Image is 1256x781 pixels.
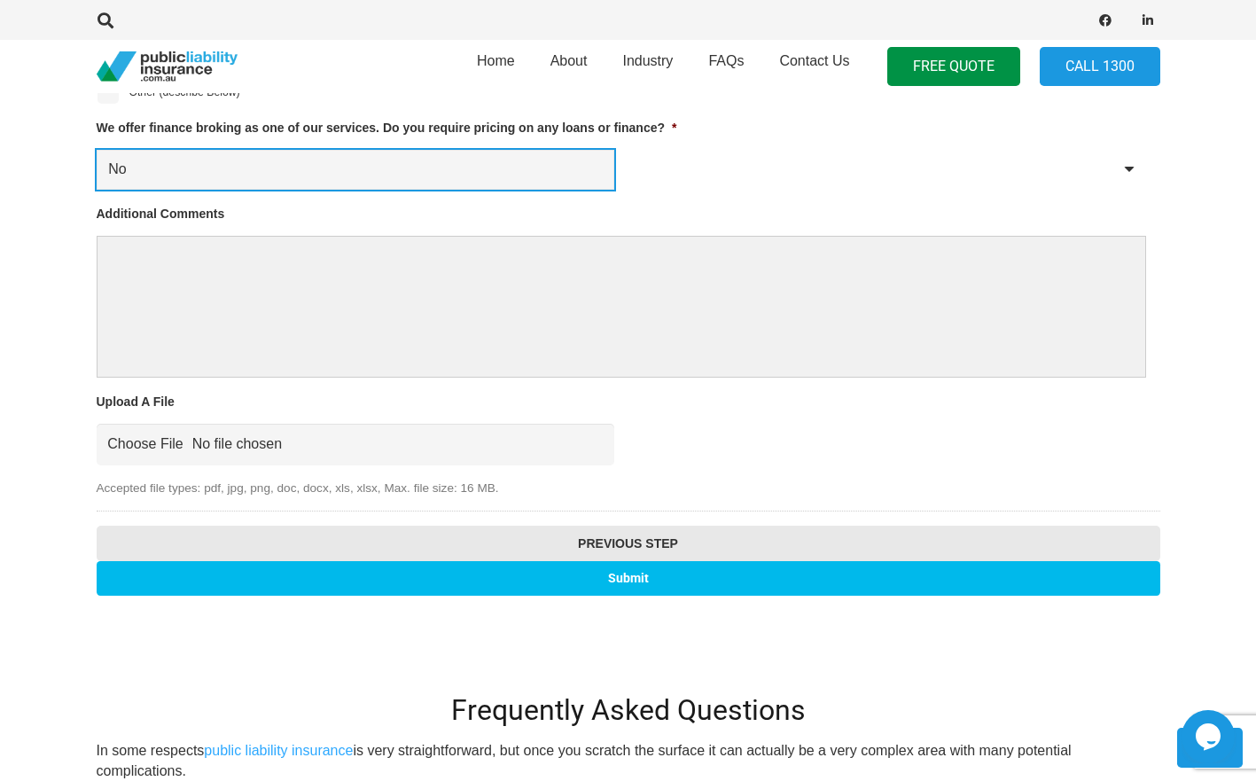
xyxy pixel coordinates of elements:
a: FAQs [690,35,761,98]
label: Upload A File [97,394,175,410]
span: Contact Us [779,53,849,68]
a: Facebook [1093,8,1118,33]
span: Accepted file types: pdf, jpg, png, doc, docx, xls, xlsx, Max. file size: 16 MB. [97,465,1146,498]
span: About [550,53,588,68]
span: Industry [622,53,673,68]
input: Submit [97,561,1160,596]
span: FAQs [708,53,744,68]
label: We offer finance broking as one of our services. Do you require pricing on any loans or finance? [97,120,677,136]
a: Call 1300 [1040,47,1160,87]
a: About [533,35,605,98]
a: LinkedIn [1135,8,1160,33]
a: Contact Us [761,35,867,98]
a: Back to top [1177,728,1243,768]
a: Home [459,35,533,98]
p: In some respects is very straightforward, but once you scratch the surface it can actually be a v... [97,741,1160,781]
a: FREE QUOTE [887,47,1020,87]
input: Previous Step [97,526,1160,561]
label: Additional Comments [97,206,225,222]
a: Search [89,12,124,28]
h2: Frequently Asked Questions [97,693,1160,727]
iframe: chat widget [1182,710,1238,763]
a: public liability insurance [204,743,353,758]
a: pli_logotransparent [97,51,238,82]
a: Industry [605,35,690,98]
span: Home [477,53,515,68]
